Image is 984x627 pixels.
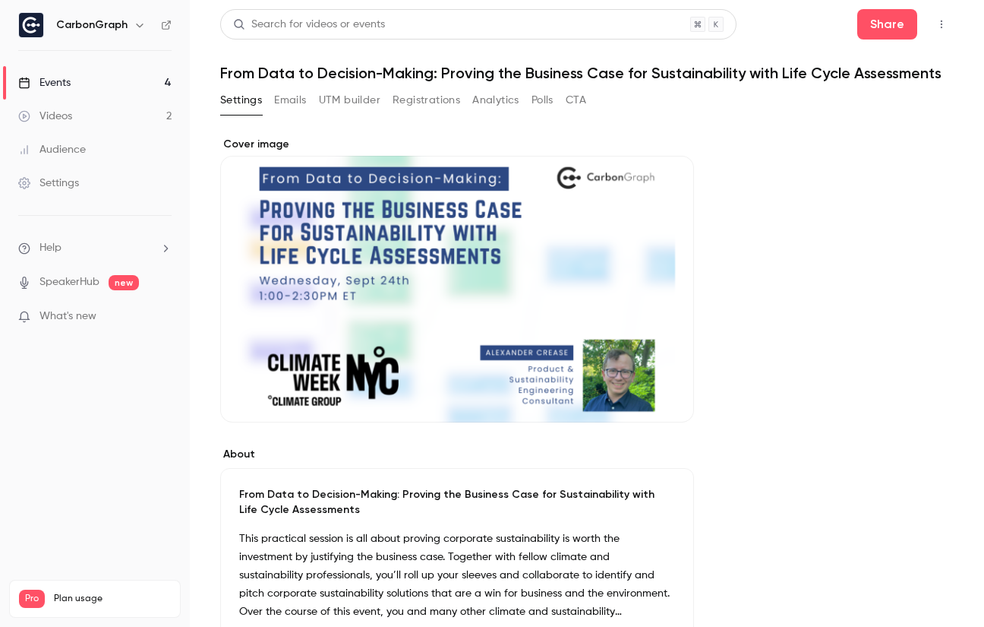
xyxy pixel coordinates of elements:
[220,447,694,462] label: About
[220,137,694,423] section: Cover image
[18,75,71,90] div: Events
[319,88,380,112] button: UTM builder
[39,274,99,290] a: SpeakerHub
[18,109,72,124] div: Videos
[18,176,79,191] div: Settings
[220,64,954,82] h1: From Data to Decision-Making: Proving the Business Case for Sustainability with Life Cycle Assess...
[153,310,172,324] iframe: Noticeable Trigger
[220,137,694,152] label: Cover image
[472,88,519,112] button: Analytics
[857,9,917,40] button: Share
[233,17,385,33] div: Search for videos or events
[220,88,262,112] button: Settings
[39,240,61,256] span: Help
[39,309,96,325] span: What's new
[274,88,306,112] button: Emails
[56,17,128,33] h6: CarbonGraph
[19,13,43,37] img: CarbonGraph
[19,590,45,608] span: Pro
[18,240,172,256] li: help-dropdown-opener
[393,88,460,112] button: Registrations
[566,88,586,112] button: CTA
[239,530,675,621] p: This practical session is all about proving corporate sustainability is worth the investment by j...
[54,593,171,605] span: Plan usage
[531,88,553,112] button: Polls
[109,275,139,290] span: new
[239,487,675,518] p: From Data to Decision-Making: Proving the Business Case for Sustainability with Life Cycle Assess...
[18,142,86,157] div: Audience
